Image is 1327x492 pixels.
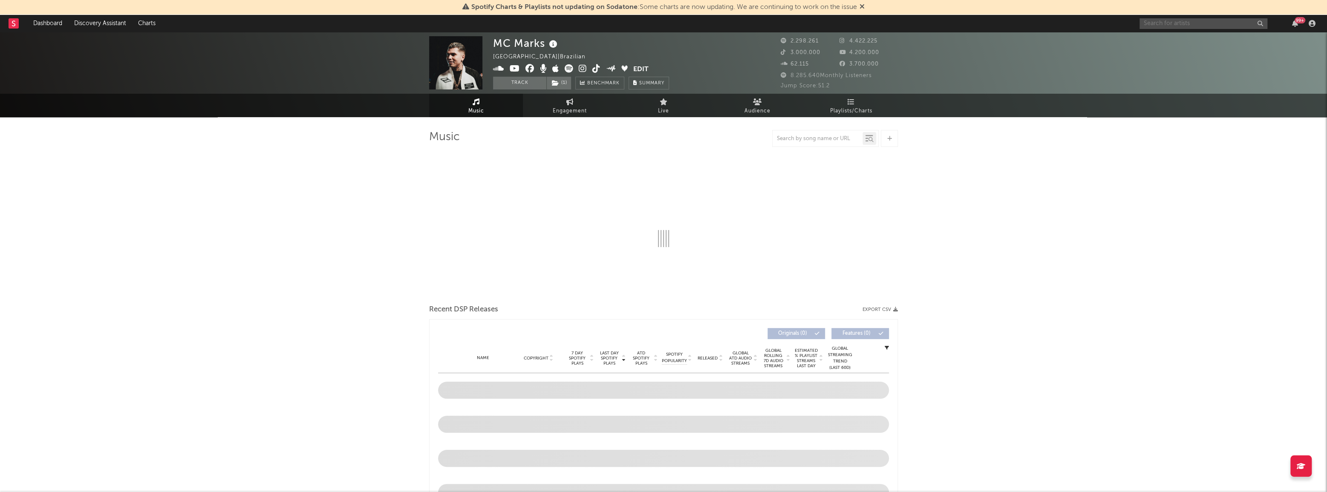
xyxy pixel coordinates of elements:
span: 8.285.640 Monthly Listeners [781,73,872,78]
span: Last Day Spotify Plays [598,351,620,366]
span: Estimated % Playlist Streams Last Day [794,348,818,368]
a: Music [429,94,523,117]
span: 3.000.000 [781,50,820,55]
span: 3.700.000 [839,61,879,67]
span: Dismiss [860,4,865,11]
span: Recent DSP Releases [429,305,498,315]
a: Audience [710,94,804,117]
span: Features ( 0 ) [837,331,876,336]
span: Released [698,356,718,361]
span: 4.422.225 [839,38,877,44]
span: Global Rolling 7D Audio Streams [762,348,785,368]
span: ( 1 ) [546,77,571,89]
button: Edit [633,64,649,75]
a: Playlists/Charts [804,94,898,117]
div: MC Marks [493,36,560,50]
span: Summary [639,81,664,86]
span: Engagement [553,106,587,116]
div: Name [455,355,511,361]
div: 99 + [1295,17,1305,23]
span: Benchmark [587,78,620,89]
a: Discovery Assistant [68,15,132,32]
a: Benchmark [575,77,624,89]
span: Copyright [523,356,548,361]
a: Engagement [523,94,617,117]
div: Global Streaming Trend (Last 60D) [827,345,853,371]
span: Jump Score: 51.2 [781,83,830,89]
input: Search by song name or URL [773,135,863,142]
button: Track [493,77,546,89]
button: (1) [547,77,571,89]
a: Charts [132,15,162,32]
span: 62.115 [781,61,809,67]
div: [GEOGRAPHIC_DATA] | Brazilian [493,52,595,62]
span: 7 Day Spotify Plays [566,351,588,366]
span: Playlists/Charts [830,106,872,116]
span: 4.200.000 [839,50,879,55]
button: Features(0) [831,328,889,339]
span: Global ATD Audio Streams [729,351,752,366]
span: : Some charts are now updating. We are continuing to work on the issue [471,4,857,11]
span: Spotify Popularity [662,351,687,364]
span: Live [658,106,669,116]
button: 99+ [1292,20,1298,27]
input: Search for artists [1139,18,1267,29]
a: Live [617,94,710,117]
span: Spotify Charts & Playlists not updating on Sodatone [471,4,638,11]
button: Originals(0) [767,328,825,339]
button: Summary [629,77,669,89]
span: 2.298.261 [781,38,819,44]
span: Audience [744,106,770,116]
span: Music [468,106,484,116]
a: Dashboard [27,15,68,32]
span: Originals ( 0 ) [773,331,812,336]
button: Export CSV [863,307,898,312]
span: ATD Spotify Plays [630,351,652,366]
